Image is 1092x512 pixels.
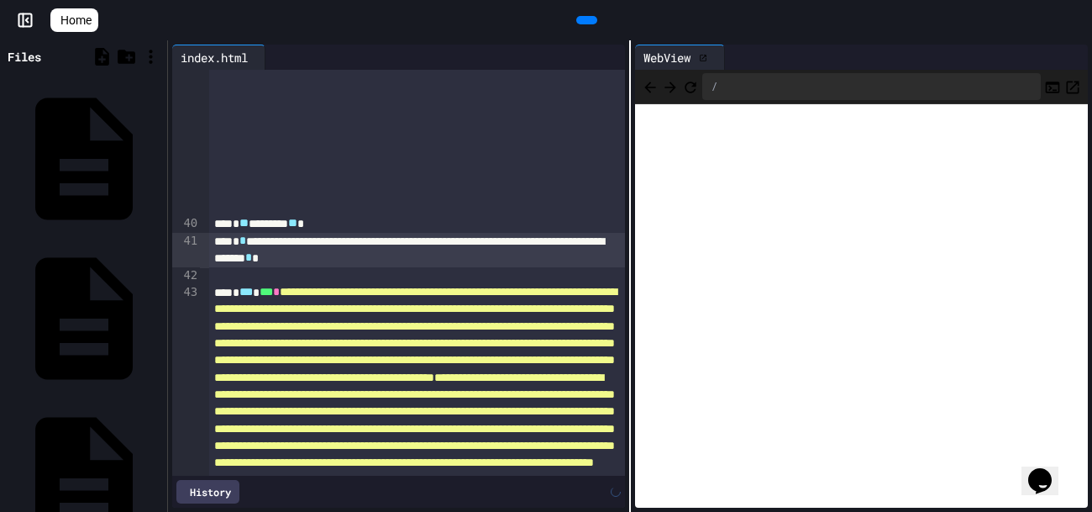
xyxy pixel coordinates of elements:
a: Home [50,8,98,32]
div: WebView [635,45,725,70]
div: 41 [172,233,200,267]
div: History [176,480,239,504]
button: Console [1044,77,1061,97]
div: 42 [172,267,200,284]
span: Forward [662,76,679,97]
div: index.html [172,45,265,70]
div: Files [8,48,41,66]
iframe: chat widget [1021,445,1075,495]
iframe: Web Preview [635,104,1088,509]
button: Open in new tab [1064,77,1081,97]
div: 40 [172,215,200,233]
button: Refresh [682,77,699,97]
span: Back [642,76,659,97]
span: Home [60,12,92,29]
div: / [702,73,1041,100]
div: WebView [635,49,699,66]
div: index.html [172,49,256,66]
